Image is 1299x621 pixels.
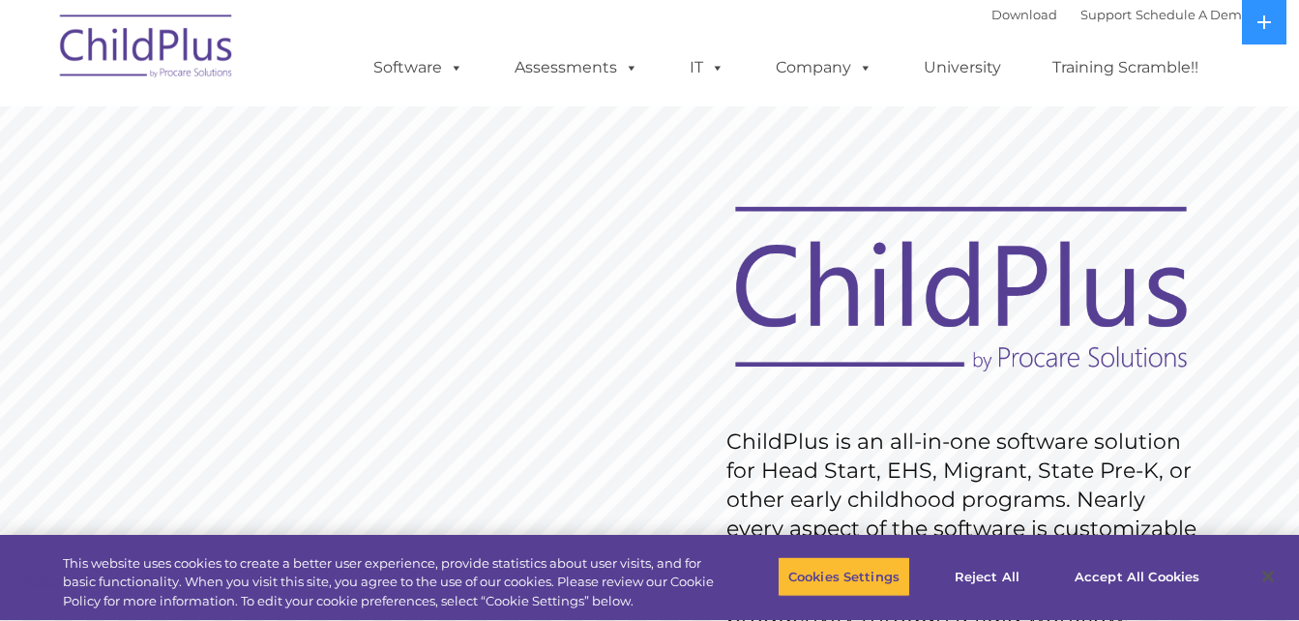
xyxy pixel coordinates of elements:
button: Close [1247,555,1289,598]
a: Assessments [495,48,658,87]
a: Training Scramble!! [1033,48,1218,87]
a: Schedule A Demo [1136,7,1250,22]
div: This website uses cookies to create a better user experience, provide statistics about user visit... [63,554,715,611]
a: Company [756,48,892,87]
button: Reject All [927,556,1048,597]
button: Accept All Cookies [1064,556,1210,597]
a: Software [354,48,483,87]
img: ChildPlus by Procare Solutions [50,1,244,98]
a: IT [670,48,744,87]
a: University [904,48,1020,87]
a: Support [1080,7,1132,22]
button: Cookies Settings [778,556,910,597]
a: Download [991,7,1057,22]
font: | [991,7,1250,22]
